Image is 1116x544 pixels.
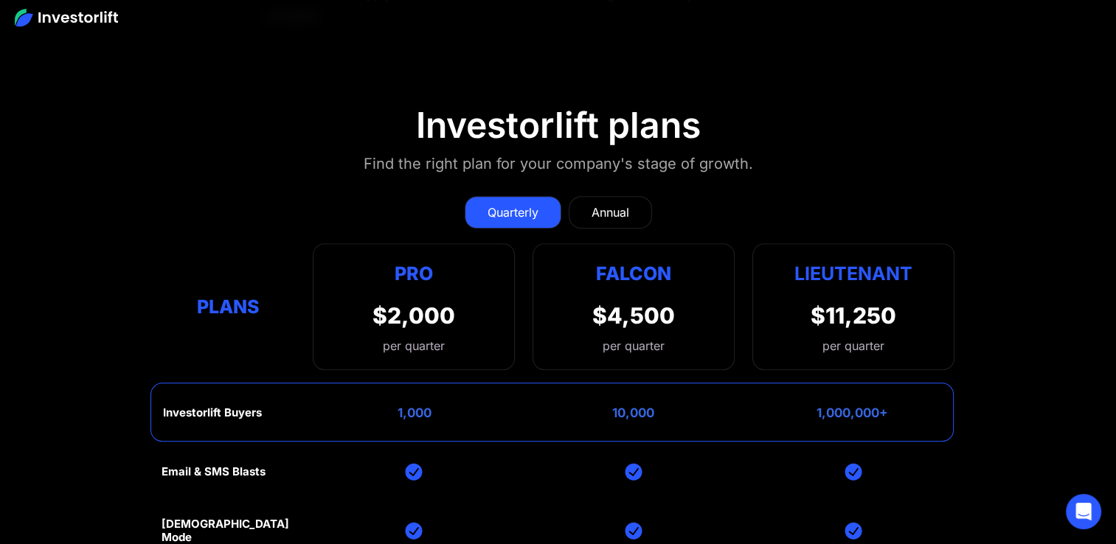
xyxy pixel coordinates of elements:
div: 1,000,000+ [817,405,888,420]
div: Quarterly [488,203,538,221]
div: Open Intercom Messenger [1066,494,1101,529]
strong: Lieutenant [794,262,912,285]
div: Find the right plan for your company's stage of growth. [364,152,753,175]
div: Pro [372,259,455,287]
div: Investorlift Buyers [163,406,262,419]
div: $4,500 [592,302,675,329]
div: Plans [162,293,295,321]
div: 1,000 [398,405,432,420]
div: $2,000 [372,302,455,329]
div: Falcon [596,259,671,287]
div: 10,000 [612,405,654,420]
div: per quarter [603,337,665,355]
div: Investorlift plans [416,104,701,147]
div: per quarter [372,337,455,355]
div: per quarter [822,337,884,355]
div: [DEMOGRAPHIC_DATA] Mode [162,517,295,544]
div: Email & SMS Blasts [162,465,266,478]
div: Annual [592,203,629,221]
div: $11,250 [811,302,896,329]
